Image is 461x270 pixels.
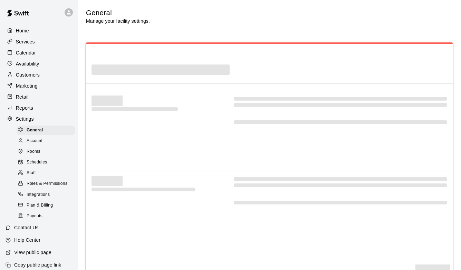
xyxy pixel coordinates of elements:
[17,211,78,221] a: Payouts
[6,103,72,113] a: Reports
[17,158,75,167] div: Schedules
[27,159,47,166] span: Schedules
[86,18,150,24] p: Manage your facility settings.
[16,116,34,122] p: Settings
[16,93,29,100] p: Retail
[17,179,78,189] a: Roles & Permissions
[27,148,40,155] span: Rooms
[14,261,61,268] p: Copy public page link
[16,60,39,67] p: Availability
[16,27,29,34] p: Home
[16,82,38,89] p: Marketing
[14,237,40,243] p: Help Center
[17,147,75,157] div: Rooms
[6,92,72,102] a: Retail
[17,136,78,146] a: Account
[27,138,42,144] span: Account
[16,49,36,56] p: Calendar
[14,249,51,256] p: View public page
[27,180,67,187] span: Roles & Permissions
[16,104,33,111] p: Reports
[16,38,35,45] p: Services
[17,201,75,210] div: Plan & Billing
[86,8,150,18] h5: General
[16,71,40,78] p: Customers
[6,81,72,91] a: Marketing
[6,59,72,69] a: Availability
[17,168,78,179] a: Staff
[17,136,75,146] div: Account
[6,37,72,47] a: Services
[27,127,43,134] span: General
[17,211,75,221] div: Payouts
[17,157,78,168] a: Schedules
[17,168,75,178] div: Staff
[27,213,42,220] span: Payouts
[27,170,36,177] span: Staff
[17,126,75,135] div: General
[17,147,78,157] a: Rooms
[6,26,72,36] a: Home
[27,202,53,209] span: Plan & Billing
[17,189,78,200] a: Integrations
[17,179,75,189] div: Roles & Permissions
[27,191,50,198] span: Integrations
[17,190,75,200] div: Integrations
[6,114,72,124] a: Settings
[6,70,72,80] a: Customers
[17,125,78,136] a: General
[14,224,39,231] p: Contact Us
[17,200,78,211] a: Plan & Billing
[6,48,72,58] a: Calendar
